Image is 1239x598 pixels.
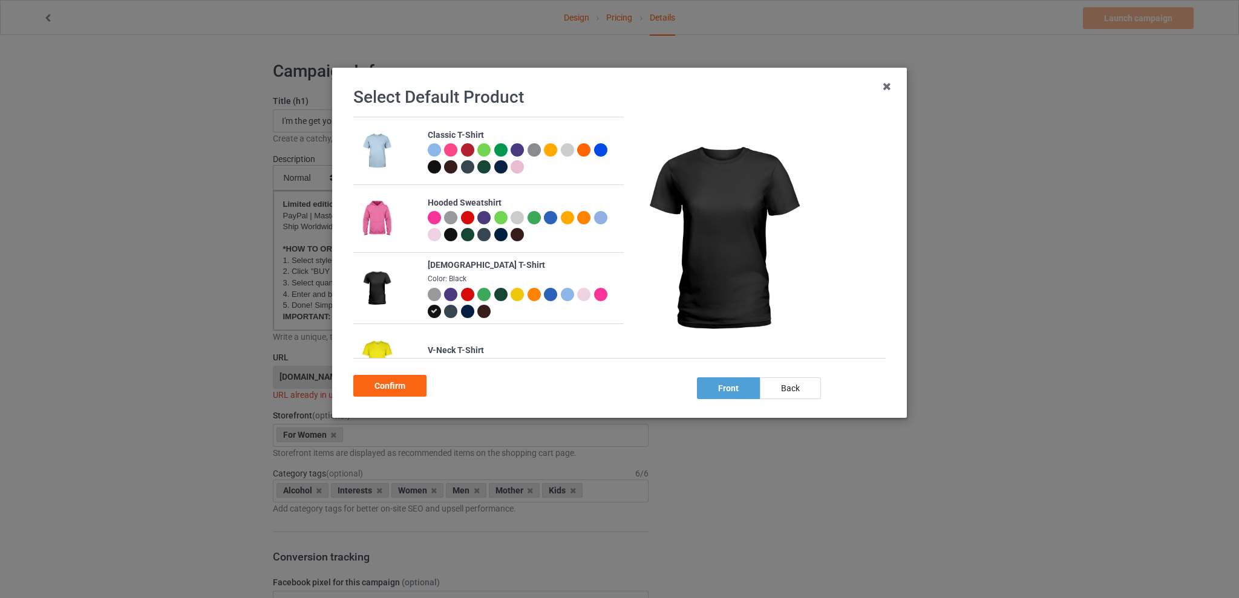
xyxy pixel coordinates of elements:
[697,377,760,399] div: front
[428,129,617,141] div: Classic T-Shirt
[353,375,427,397] div: Confirm
[528,143,541,157] img: heather_texture.png
[353,86,886,108] h1: Select Default Product
[760,377,821,399] div: back
[428,197,617,209] div: Hooded Sweatshirt
[428,345,617,357] div: V-Neck T-Shirt
[428,259,617,271] div: [DEMOGRAPHIC_DATA] T-Shirt
[428,274,617,284] div: Color: Black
